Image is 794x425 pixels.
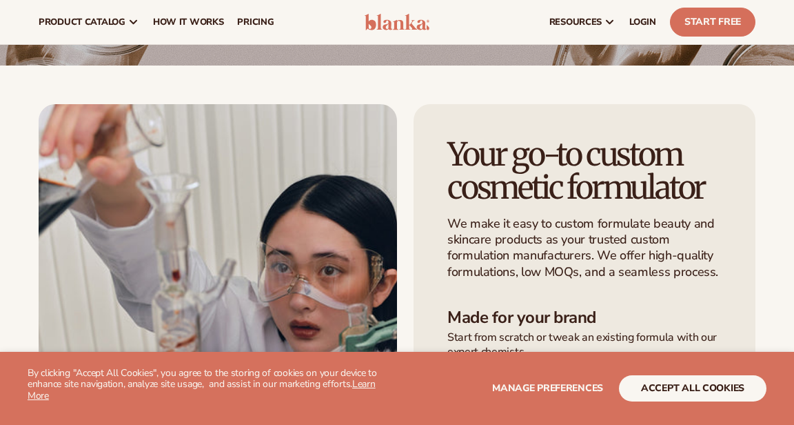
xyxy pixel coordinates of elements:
h1: Your go-to custom cosmetic formulator [447,138,722,205]
span: LOGIN [629,17,656,28]
a: Start Free [670,8,755,37]
button: accept all cookies [619,375,766,402]
span: product catalog [39,17,125,28]
p: We make it easy to custom formulate beauty and skincare products as your trusted custom formulati... [447,216,722,281]
span: How It Works [153,17,224,28]
span: Manage preferences [492,382,603,395]
span: pricing [237,17,274,28]
button: Manage preferences [492,375,603,402]
a: Learn More [28,377,376,402]
img: logo [365,14,429,30]
h3: Made for your brand [447,308,722,328]
span: resources [549,17,602,28]
p: By clicking "Accept All Cookies", you agree to the storing of cookies on your device to enhance s... [28,368,397,402]
p: Start from scratch or tweak an existing formula with our expert chemists. [447,330,722,359]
